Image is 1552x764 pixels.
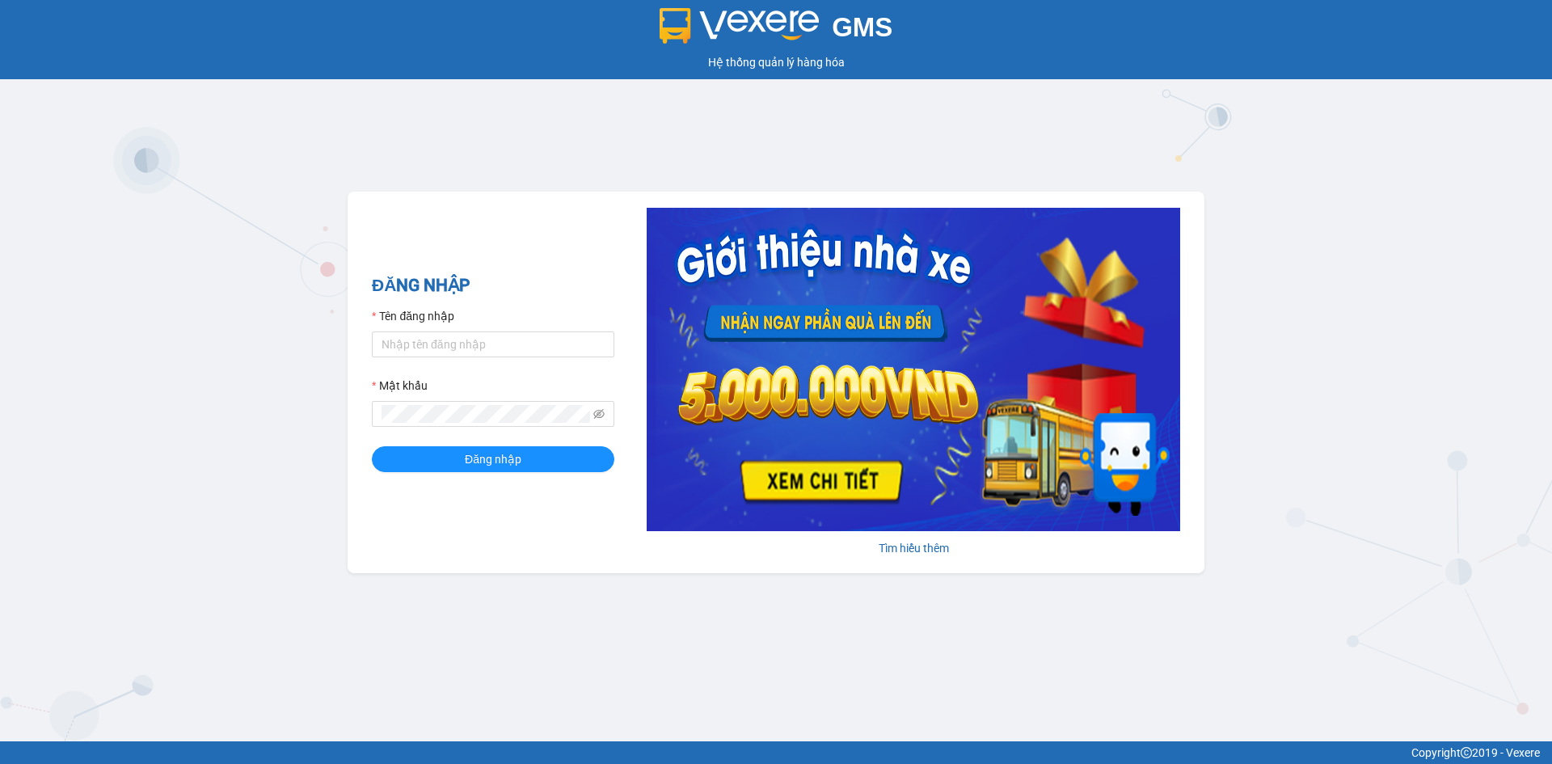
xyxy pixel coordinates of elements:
label: Tên đăng nhập [372,307,454,325]
label: Mật khẩu [372,377,428,395]
button: Đăng nhập [372,446,614,472]
h2: ĐĂNG NHẬP [372,272,614,299]
input: Tên đăng nhập [372,331,614,357]
img: logo 2 [660,8,820,44]
a: GMS [660,24,893,37]
div: Tìm hiểu thêm [647,539,1180,557]
span: Đăng nhập [465,450,521,468]
img: banner-0 [647,208,1180,531]
input: Mật khẩu [382,405,590,423]
span: eye-invisible [593,408,605,420]
span: GMS [832,12,892,42]
div: Hệ thống quản lý hàng hóa [4,53,1548,71]
span: copyright [1461,747,1472,758]
div: Copyright 2019 - Vexere [12,744,1540,762]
